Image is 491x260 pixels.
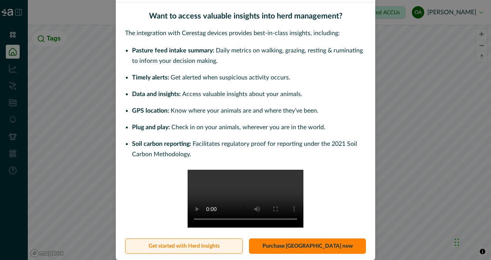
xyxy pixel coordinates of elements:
span: Know where your animals are and where they’ve been. [171,108,318,114]
span: Facilitates regulatory proof for reporting under the 2021 Soil Carbon Methodology. [132,141,357,157]
iframe: Chat Widget [452,223,491,260]
span: Daily metrics on walking, grazing, resting & ruminating to inform your decision making. [132,47,363,64]
span: GPS location: [132,108,169,114]
span: Access valuable insights about your animals. [182,91,302,97]
h2: Want to access valuable insights into herd management? [125,12,366,21]
span: Timely alerts: [132,74,169,81]
span: Plug and play: [132,124,170,130]
span: Data and insights: [132,91,181,97]
span: Soil carbon reporting: [132,141,191,147]
div: Drag [455,231,459,254]
button: Get started with Herd Insights [125,238,243,254]
p: The integration with Cerestag devices provides best-in-class insights, including: [125,29,366,38]
span: Pasture feed intake summary: [132,47,214,54]
span: Get alerted when suspicious activity occurs. [171,74,290,81]
span: Check in on your animals, wherever you are in the world. [171,124,325,130]
a: Purchase [GEOGRAPHIC_DATA] now [249,238,366,254]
